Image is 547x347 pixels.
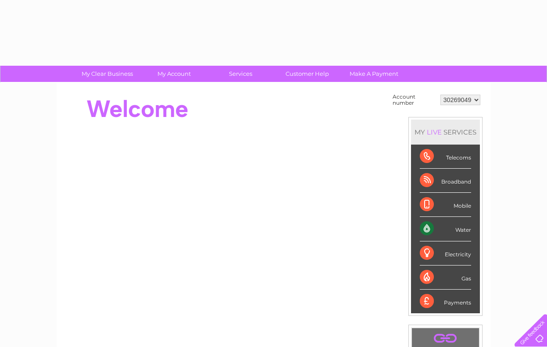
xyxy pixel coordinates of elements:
div: Electricity [420,241,471,266]
div: Water [420,217,471,241]
div: Broadband [420,169,471,193]
a: Make A Payment [338,66,410,82]
td: Account number [390,92,438,108]
div: Gas [420,266,471,290]
a: Services [204,66,277,82]
a: . [414,330,477,346]
a: Customer Help [271,66,343,82]
div: MY SERVICES [411,120,480,145]
div: Telecoms [420,145,471,169]
div: Payments [420,290,471,313]
a: My Clear Business [71,66,143,82]
div: LIVE [425,128,443,136]
div: Mobile [420,193,471,217]
a: My Account [138,66,210,82]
